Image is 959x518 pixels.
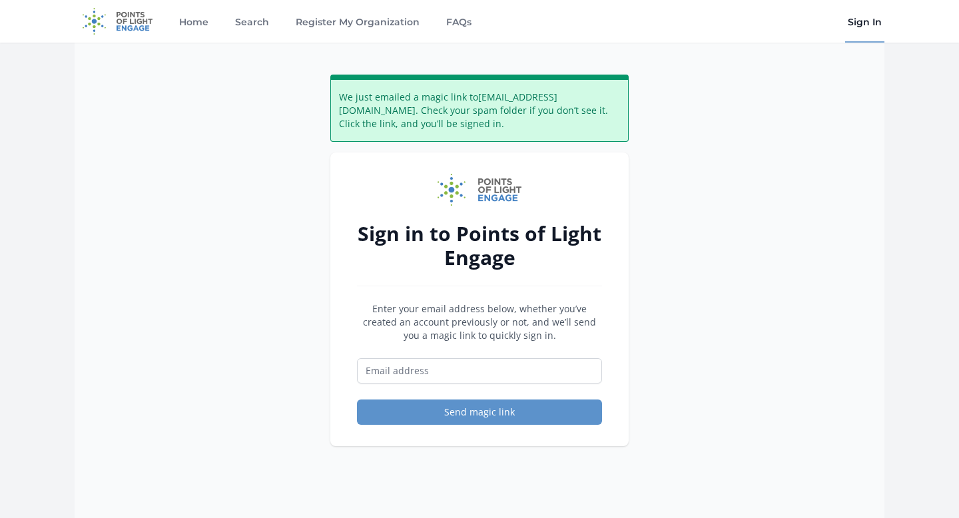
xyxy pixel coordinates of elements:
img: Points of Light Engage logo [438,174,521,206]
h2: Sign in to Points of Light Engage [357,222,602,270]
input: Email address [357,358,602,384]
div: We just emailed a magic link to [EMAIL_ADDRESS][DOMAIN_NAME] . Check your spam folder if you don’... [330,75,629,142]
button: Send magic link [357,399,602,425]
p: Enter your email address below, whether you’ve created an account previously or not, and we’ll se... [357,302,602,342]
